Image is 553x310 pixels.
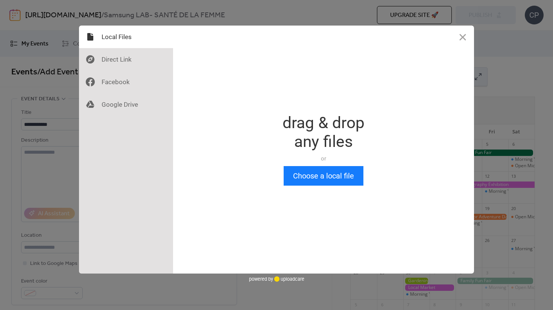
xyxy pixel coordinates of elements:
[284,166,363,186] button: Choose a local file
[283,155,365,162] div: or
[283,113,365,151] div: drag & drop any files
[79,71,173,93] div: Facebook
[79,26,173,48] div: Local Files
[249,274,304,285] div: powered by
[79,48,173,71] div: Direct Link
[451,26,474,48] button: Close
[79,93,173,116] div: Google Drive
[273,276,304,282] a: uploadcare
